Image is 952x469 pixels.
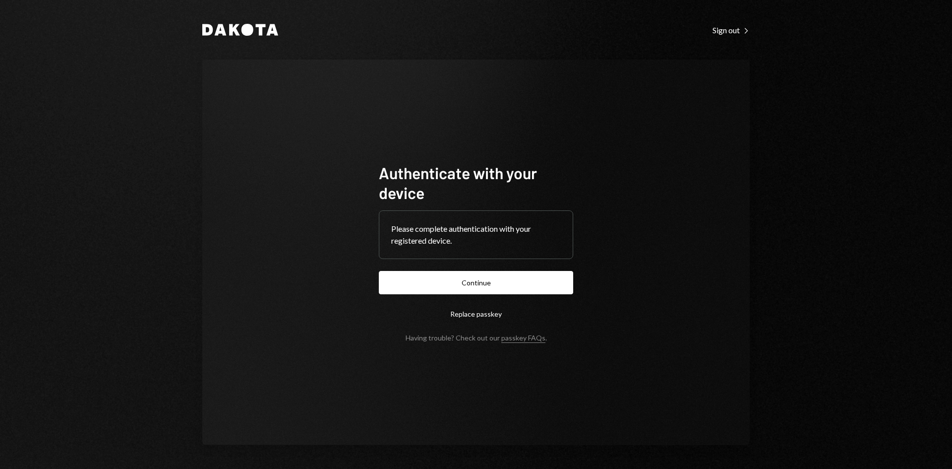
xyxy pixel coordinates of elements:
[406,334,547,342] div: Having trouble? Check out our .
[713,24,750,35] a: Sign out
[391,223,561,247] div: Please complete authentication with your registered device.
[713,25,750,35] div: Sign out
[379,271,573,294] button: Continue
[501,334,545,343] a: passkey FAQs
[379,163,573,202] h1: Authenticate with your device
[379,302,573,326] button: Replace passkey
